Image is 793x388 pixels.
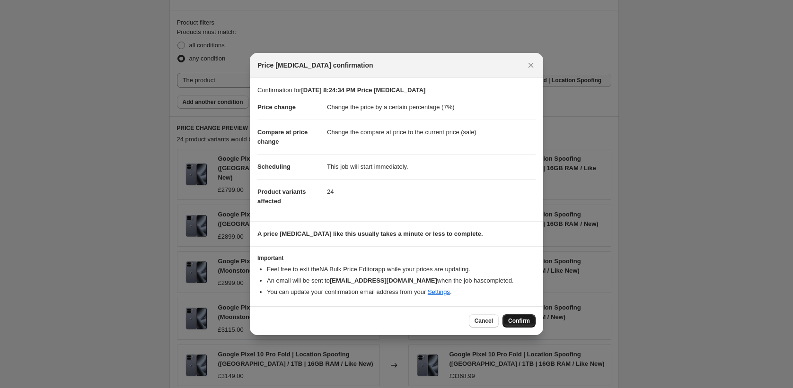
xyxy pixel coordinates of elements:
[475,317,493,325] span: Cancel
[508,317,530,325] span: Confirm
[257,163,291,170] span: Scheduling
[257,103,296,111] span: Price change
[524,59,537,72] button: Close
[327,120,536,145] dd: Change the compare at price to the current price (sale)
[301,86,425,94] b: [DATE] 8:24:34 PM Price [MEDICAL_DATA]
[469,314,499,328] button: Cancel
[257,254,536,262] h3: Important
[327,179,536,204] dd: 24
[428,288,450,295] a: Settings
[257,60,373,70] span: Price [MEDICAL_DATA] confirmation
[327,154,536,179] dd: This job will start immediately.
[257,129,308,145] span: Compare at price change
[327,95,536,120] dd: Change the price by a certain percentage (7%)
[267,287,536,297] li: You can update your confirmation email address from your .
[502,314,536,328] button: Confirm
[257,86,536,95] p: Confirmation for
[267,265,536,274] li: Feel free to exit the NA Bulk Price Editor app while your prices are updating.
[330,277,437,284] b: [EMAIL_ADDRESS][DOMAIN_NAME]
[267,276,536,285] li: An email will be sent to when the job has completed .
[257,230,483,237] b: A price [MEDICAL_DATA] like this usually takes a minute or less to complete.
[257,188,306,205] span: Product variants affected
